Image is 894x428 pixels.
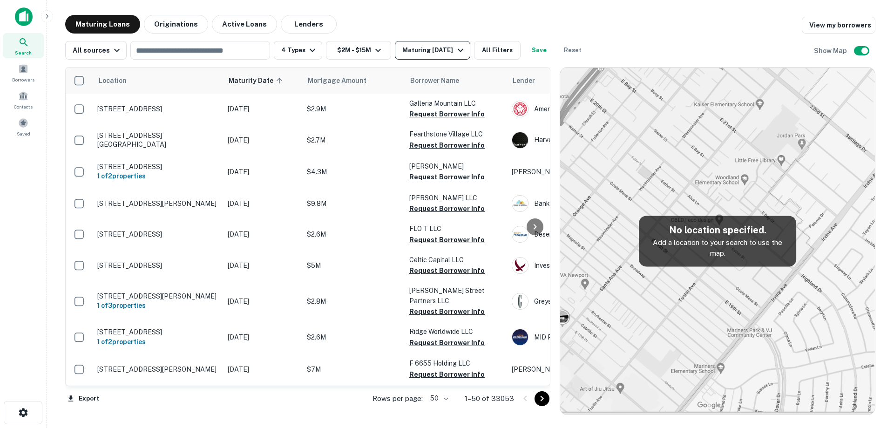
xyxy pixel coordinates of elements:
img: picture [512,329,528,345]
div: Maturing [DATE] [402,45,466,56]
button: Request Borrower Info [409,369,485,380]
p: $9.8M [307,198,400,209]
th: Borrower Name [405,68,507,94]
p: [PERSON_NAME] LLC [409,193,502,203]
p: $7M [307,364,400,374]
p: [DATE] [228,229,298,239]
img: picture [512,258,528,273]
button: Maturing [DATE] [395,41,470,60]
p: $2.8M [307,296,400,306]
p: [PERSON_NAME] Etux [512,167,651,177]
div: MID Penn Bank [512,329,651,346]
p: $2.6M [307,229,400,239]
p: $5M [307,260,400,271]
div: Desert Financial Credit Union [512,226,651,243]
div: Ameris Bank [512,101,651,117]
button: Reset [558,41,588,60]
h6: 1 of 3 properties [97,300,218,311]
p: [STREET_ADDRESS] [97,328,218,336]
img: picture [512,196,528,211]
span: Maturity Date [229,75,285,86]
iframe: Chat Widget [847,353,894,398]
button: Request Borrower Info [409,203,485,214]
button: Go to next page [535,391,549,406]
p: Rows per page: [372,393,423,404]
a: Contacts [3,87,44,112]
p: [DATE] [228,167,298,177]
img: picture [512,226,528,242]
span: Borrowers [12,76,34,83]
p: $2.7M [307,135,400,145]
h6: 1 of 2 properties [97,337,218,347]
div: All sources [73,45,122,56]
button: Originations [144,15,208,34]
span: Contacts [14,103,33,110]
th: Mortgage Amount [302,68,405,94]
p: [DATE] [228,198,298,209]
div: Investors Community Bank [512,257,651,274]
img: picture [512,293,528,309]
p: Ridge Worldwide LLC [409,326,502,337]
button: Request Borrower Info [409,337,485,348]
button: Export [65,392,102,406]
span: Lender [513,75,535,86]
img: picture [512,132,528,148]
button: Lenders [281,15,337,34]
img: capitalize-icon.png [15,7,33,26]
p: [STREET_ADDRESS][PERSON_NAME] [97,199,218,208]
button: Request Borrower Info [409,306,485,317]
p: [DATE] [228,296,298,306]
button: Request Borrower Info [409,109,485,120]
p: [DATE] [228,364,298,374]
div: Bank Of The Sierra [512,195,651,212]
div: 50 [427,392,450,405]
button: All Filters [474,41,521,60]
p: [DATE] [228,135,298,145]
button: Request Borrower Info [409,265,485,276]
p: [STREET_ADDRESS][PERSON_NAME] [97,365,218,374]
p: [STREET_ADDRESS][PERSON_NAME] [97,292,218,300]
p: $2.9M [307,104,400,114]
button: Request Borrower Info [409,140,485,151]
p: [STREET_ADDRESS] [97,163,218,171]
p: [STREET_ADDRESS] [97,230,218,238]
p: 1–50 of 33053 [465,393,514,404]
p: $2.6M [307,332,400,342]
button: Save your search to get updates of matches that match your search criteria. [524,41,554,60]
button: $2M - $15M [326,41,391,60]
p: [STREET_ADDRESS] [97,105,218,113]
p: [STREET_ADDRESS] [97,261,218,270]
th: Location [93,68,223,94]
h6: 1 of 2 properties [97,171,218,181]
p: Add a location to your search to use the map. [646,237,789,259]
button: 4 Types [274,41,322,60]
p: [STREET_ADDRESS][GEOGRAPHIC_DATA] [97,131,218,148]
p: [DATE] [228,104,298,114]
img: picture [512,101,528,117]
button: Request Borrower Info [409,171,485,183]
a: Borrowers [3,60,44,85]
p: Galleria Mountain LLC [409,98,502,109]
p: [DATE] [228,332,298,342]
p: [PERSON_NAME] Family Trust [512,364,651,374]
p: [PERSON_NAME] Street Partners LLC [409,285,502,306]
p: FLO T LLC [409,224,502,234]
button: Active Loans [212,15,277,34]
a: Saved [3,114,44,139]
span: Mortgage Amount [308,75,379,86]
p: Celtic Capital LLC [409,255,502,265]
p: [PERSON_NAME] [409,161,502,171]
th: Lender [507,68,656,94]
button: Request Borrower Info [409,234,485,245]
th: Maturity Date [223,68,302,94]
span: Saved [17,130,30,137]
p: F 6655 Holding LLC [409,358,502,368]
h5: No location specified. [646,223,789,237]
p: $4.3M [307,167,400,177]
a: Search [3,33,44,58]
button: Maturing Loans [65,15,140,34]
img: map-placeholder.webp [560,68,875,414]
